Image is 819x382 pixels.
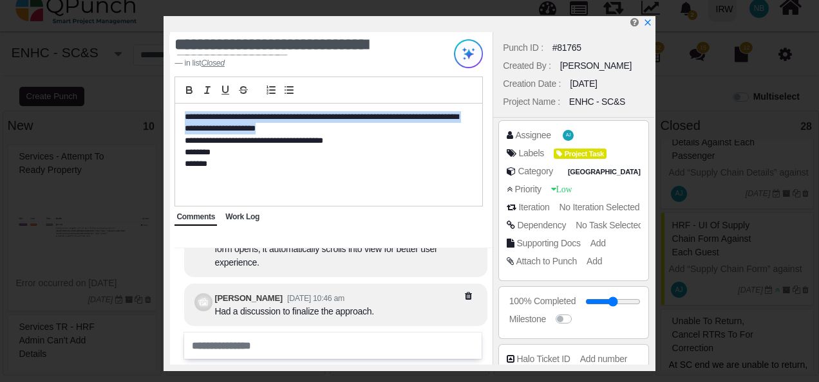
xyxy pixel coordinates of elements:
div: [PERSON_NAME] [560,59,632,73]
div: Attach to Punch [516,255,577,268]
div: #81765 [552,41,581,55]
span: No Task Selected [576,220,643,230]
div: Dependency [517,219,566,232]
span: <div><span class="badge badge-secondary" style="background-color: #DBDF00"> <i class="fa fa-tag p... [554,147,607,160]
div: Priority [514,183,541,196]
div: Punch ID : [503,41,543,55]
span: Project Task [554,149,607,159]
span: Work Log [225,212,259,221]
svg: x [643,18,652,27]
footer: in list [174,57,428,69]
div: Project Name : [503,95,560,109]
span: Pakistan [565,167,644,177]
div: Labels [518,147,544,160]
a: x [643,17,652,28]
div: Assignee [515,129,551,142]
span: Add [590,238,606,248]
i: Edit Punch [630,17,639,27]
div: Creation Date : [503,77,561,91]
div: Iteration [518,201,549,214]
div: ENHC - SC&S [569,95,625,109]
div: Had a discussion to finalize the approach. [214,305,373,318]
div: Created By : [503,59,551,73]
div: Supporting Docs [516,237,580,250]
u: Closed [201,59,224,68]
div: Category [518,165,553,178]
div: 100% Completed [509,295,576,308]
span: Add [587,256,602,266]
span: Add number [580,354,627,364]
span: Comments [176,212,215,221]
div: Halo Ticket ID [516,352,570,366]
span: Abdullah Jahangir [563,130,574,141]
span: No Iteration Selected [560,202,640,212]
small: [DATE] 10:46 am [287,294,344,303]
cite: Source Title [201,59,224,68]
b: [PERSON_NAME] [214,293,282,303]
img: Try writing with AI [454,39,483,68]
span: AJ [566,133,570,138]
div: [DATE] [570,77,597,91]
span: Low [551,185,572,194]
div: Milestone [509,313,546,326]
